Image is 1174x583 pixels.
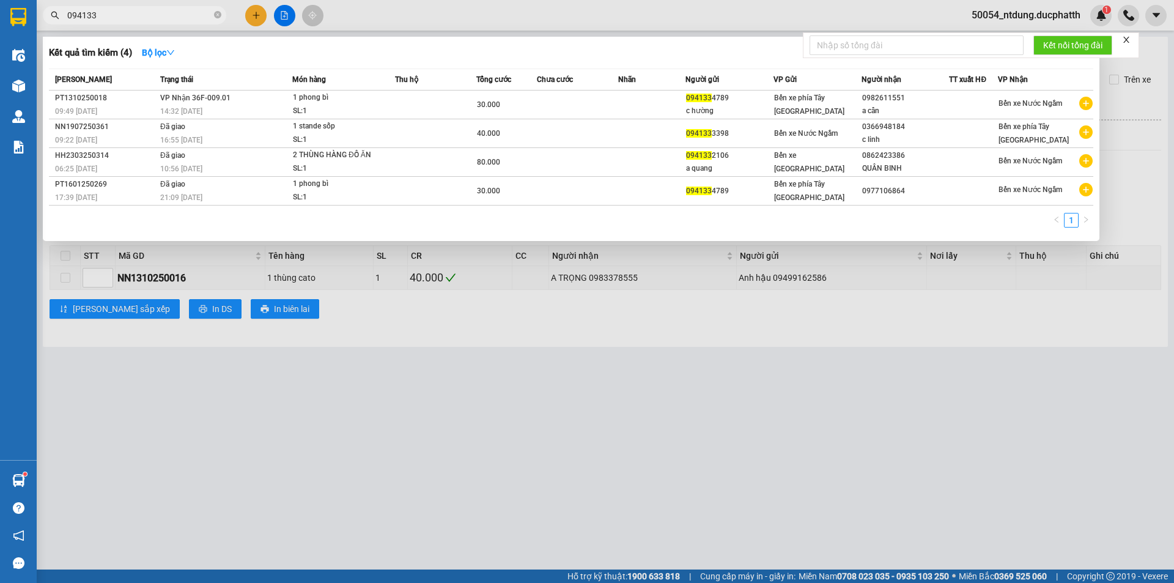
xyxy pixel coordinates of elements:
[999,122,1069,144] span: Bến xe phía Tây [GEOGRAPHIC_DATA]
[12,49,25,62] img: warehouse-icon
[1079,183,1093,196] span: plus-circle
[774,94,844,116] span: Bến xe phía Tây [GEOGRAPHIC_DATA]
[1079,213,1093,228] li: Next Page
[55,149,157,162] div: HH2303250314
[686,127,773,140] div: 3398
[1064,213,1079,228] li: 1
[160,165,202,173] span: 10:56 [DATE]
[686,94,712,102] span: 094133
[686,129,712,138] span: 094133
[160,94,231,102] span: VP Nhận 36F-009.01
[13,530,24,541] span: notification
[214,11,221,18] span: close-circle
[686,92,773,105] div: 4789
[160,75,193,84] span: Trạng thái
[1079,97,1093,110] span: plus-circle
[685,75,719,84] span: Người gửi
[862,162,949,175] div: QUÂN BINH
[293,91,385,105] div: 1 phong bì
[999,157,1062,165] span: Bến xe Nước Ngầm
[537,75,573,84] span: Chưa cước
[55,107,97,116] span: 09:49 [DATE]
[999,99,1062,108] span: Bến xe Nước Ngầm
[862,105,949,117] div: a cẩn
[774,129,838,138] span: Bến xe Nước Ngầm
[862,75,901,84] span: Người nhận
[12,141,25,154] img: solution-icon
[293,105,385,118] div: SL: 1
[160,151,185,160] span: Đã giao
[293,120,385,133] div: 1 stande sốp
[166,48,175,57] span: down
[618,75,636,84] span: Nhãn
[686,151,712,160] span: 094133
[13,557,24,569] span: message
[1065,214,1078,227] a: 1
[1079,125,1093,139] span: plus-circle
[862,92,949,105] div: 0982611551
[12,474,25,487] img: warehouse-icon
[55,75,112,84] span: [PERSON_NAME]
[476,75,511,84] span: Tổng cước
[12,110,25,123] img: warehouse-icon
[477,100,500,109] span: 30.000
[810,35,1024,55] input: Nhập số tổng đài
[862,149,949,162] div: 0862423386
[160,107,202,116] span: 14:32 [DATE]
[1082,216,1090,223] span: right
[293,191,385,204] div: SL: 1
[1043,39,1102,52] span: Kết nối tổng đài
[1033,35,1112,55] button: Kết nối tổng đài
[132,43,185,62] button: Bộ lọcdown
[23,472,27,476] sup: 1
[51,11,59,20] span: search
[293,162,385,176] div: SL: 1
[686,162,773,175] div: a quang
[49,46,132,59] h3: Kết quả tìm kiếm ( 4 )
[1049,213,1064,228] button: left
[10,8,26,26] img: logo-vxr
[686,149,773,162] div: 2106
[55,92,157,105] div: PT1310250018
[1079,213,1093,228] button: right
[12,80,25,92] img: warehouse-icon
[293,133,385,147] div: SL: 1
[160,193,202,202] span: 21:09 [DATE]
[160,122,185,131] span: Đã giao
[13,502,24,514] span: question-circle
[55,165,97,173] span: 06:25 [DATE]
[395,75,418,84] span: Thu hộ
[55,136,97,144] span: 09:22 [DATE]
[949,75,986,84] span: TT xuất HĐ
[862,133,949,146] div: c linh
[293,149,385,162] div: 2 THÙNG HÀNG ĐỒ ĂN
[862,121,949,133] div: 0366948184
[477,187,500,195] span: 30.000
[292,75,326,84] span: Món hàng
[160,136,202,144] span: 16:55 [DATE]
[1053,216,1060,223] span: left
[160,180,185,188] span: Đã giao
[1122,35,1131,44] span: close
[55,178,157,191] div: PT1601250269
[55,193,97,202] span: 17:39 [DATE]
[1049,213,1064,228] li: Previous Page
[686,105,773,117] div: c hường
[477,158,500,166] span: 80.000
[774,180,844,202] span: Bến xe phía Tây [GEOGRAPHIC_DATA]
[999,185,1062,194] span: Bến xe Nước Ngầm
[773,75,797,84] span: VP Gửi
[55,121,157,133] div: NN1907250361
[214,10,221,21] span: close-circle
[774,151,844,173] span: Bến xe [GEOGRAPHIC_DATA]
[998,75,1028,84] span: VP Nhận
[686,187,712,195] span: 094133
[1079,154,1093,168] span: plus-circle
[477,129,500,138] span: 40.000
[862,185,949,198] div: 0977106864
[142,48,175,58] strong: Bộ lọc
[686,185,773,198] div: 4789
[293,177,385,191] div: 1 phong bì
[67,9,212,22] input: Tìm tên, số ĐT hoặc mã đơn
